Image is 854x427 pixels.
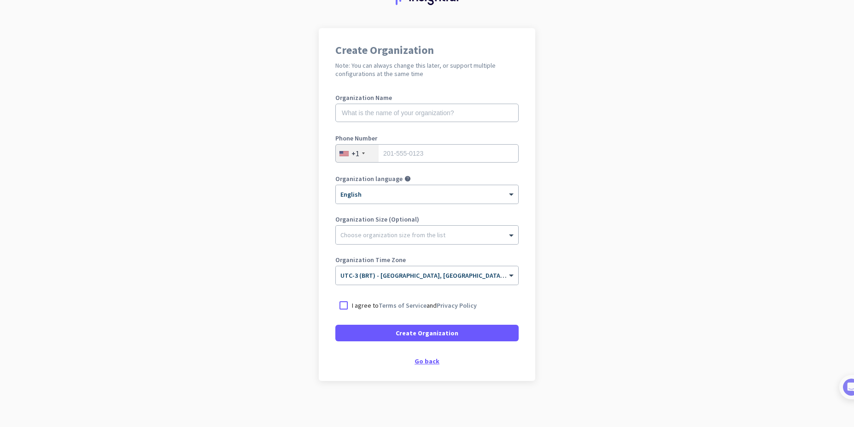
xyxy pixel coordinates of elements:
[335,135,519,141] label: Phone Number
[335,257,519,263] label: Organization Time Zone
[335,45,519,56] h1: Create Organization
[404,175,411,182] i: help
[396,328,458,338] span: Create Organization
[335,175,403,182] label: Organization language
[351,149,359,158] div: +1
[335,144,519,163] input: 201-555-0123
[335,61,519,78] h2: Note: You can always change this later, or support multiple configurations at the same time
[335,216,519,222] label: Organization Size (Optional)
[335,94,519,101] label: Organization Name
[335,325,519,341] button: Create Organization
[437,301,477,310] a: Privacy Policy
[352,301,477,310] p: I agree to and
[335,104,519,122] input: What is the name of your organization?
[379,301,427,310] a: Terms of Service
[335,358,519,364] div: Go back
